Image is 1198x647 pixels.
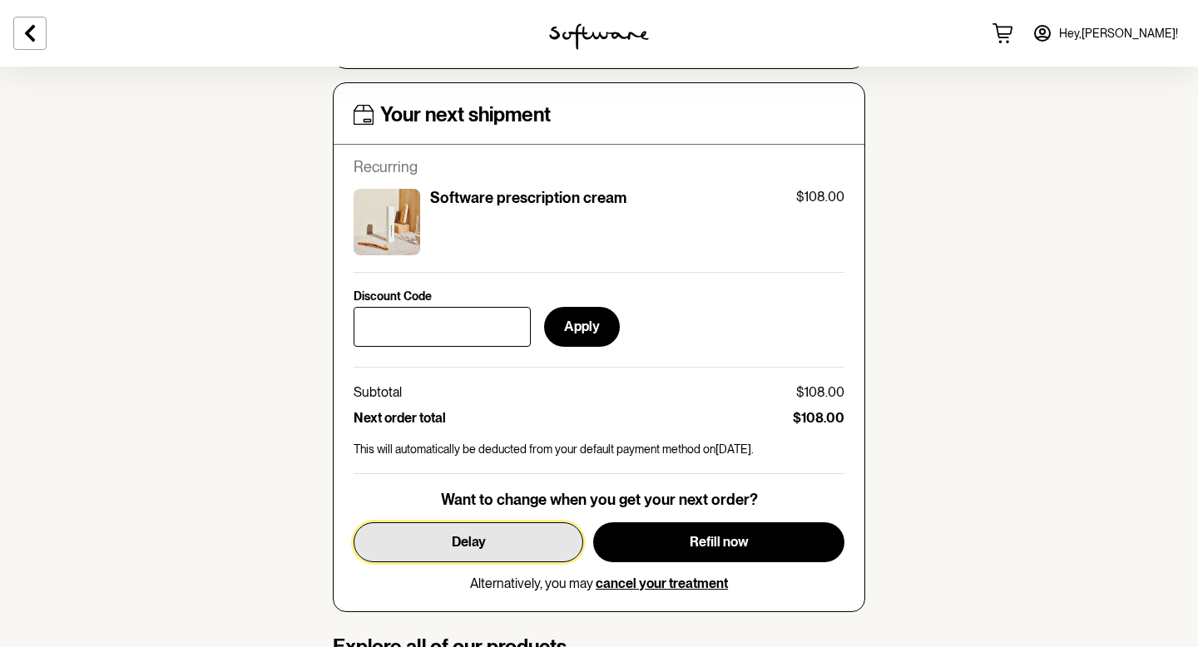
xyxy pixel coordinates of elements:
span: Delay [452,534,486,550]
p: $108.00 [793,410,844,426]
span: Refill now [690,534,749,550]
button: Delay [354,522,583,562]
button: cancel your treatment [596,575,728,591]
p: $108.00 [796,189,844,205]
p: Recurring [354,158,844,176]
p: Subtotal [354,384,402,400]
img: software logo [549,23,649,50]
p: Want to change when you get your next order? [441,491,758,509]
p: Next order total [354,410,446,426]
button: Apply [544,307,620,347]
p: Software prescription cream [430,189,626,207]
p: Discount Code [354,289,432,304]
button: Refill now [593,522,844,562]
span: Hey, [PERSON_NAME] ! [1059,27,1178,41]
p: $108.00 [796,384,844,400]
img: ckrj60pny00003h5x9u7lpp18.jpg [354,189,420,255]
h4: Your next shipment [380,103,551,127]
p: This will automatically be deducted from your default payment method on [DATE] . [354,442,844,457]
a: Hey,[PERSON_NAME]! [1022,13,1188,53]
p: Alternatively, you may [470,575,728,591]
